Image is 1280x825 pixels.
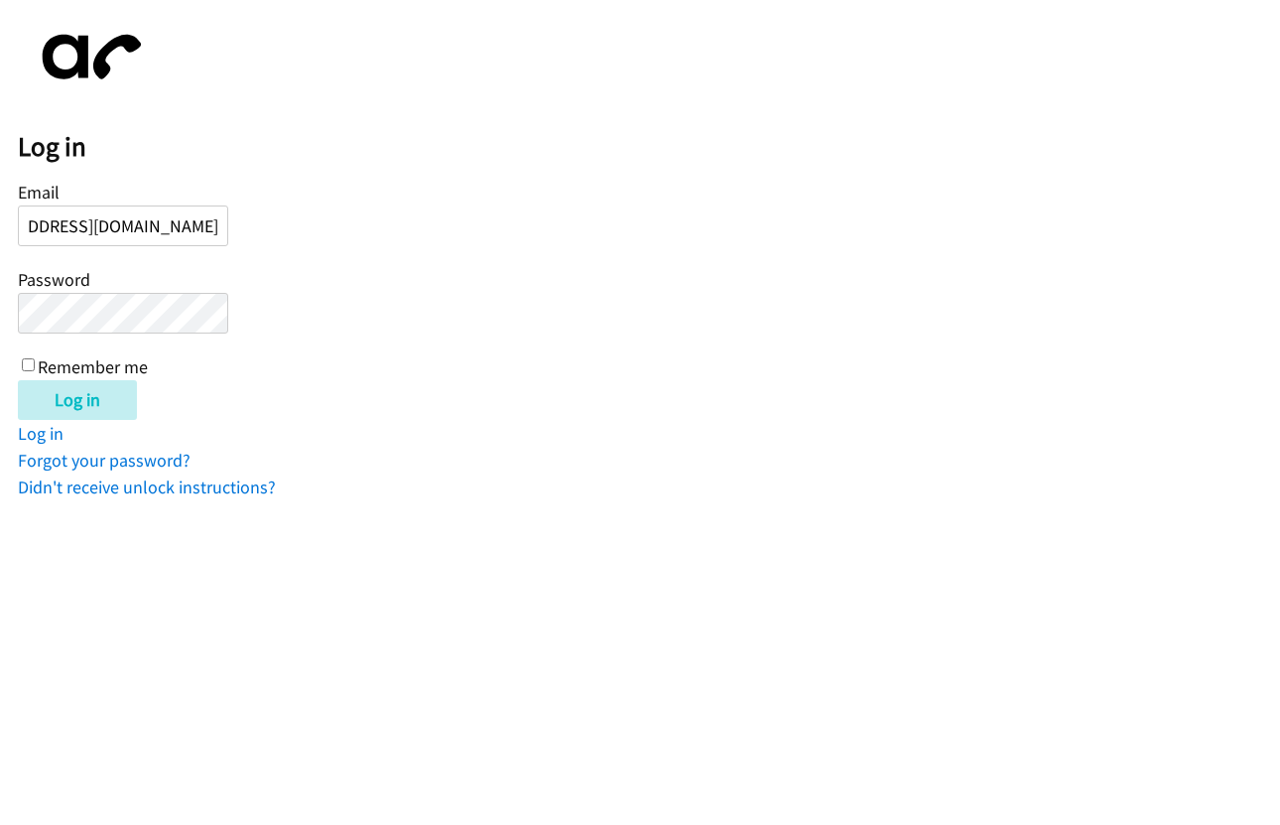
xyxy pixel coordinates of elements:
input: Log in [18,380,137,420]
a: Didn't receive unlock instructions? [18,476,276,498]
h2: Log in [18,130,1280,164]
label: Remember me [38,355,148,378]
label: Password [18,268,90,291]
label: Email [18,181,60,204]
a: Log in [18,422,64,445]
a: Forgot your password? [18,449,191,472]
img: aphone-8a226864a2ddd6a5e75d1ebefc011f4aa8f32683c2d82f3fb0802fe031f96514.svg [18,18,157,96]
